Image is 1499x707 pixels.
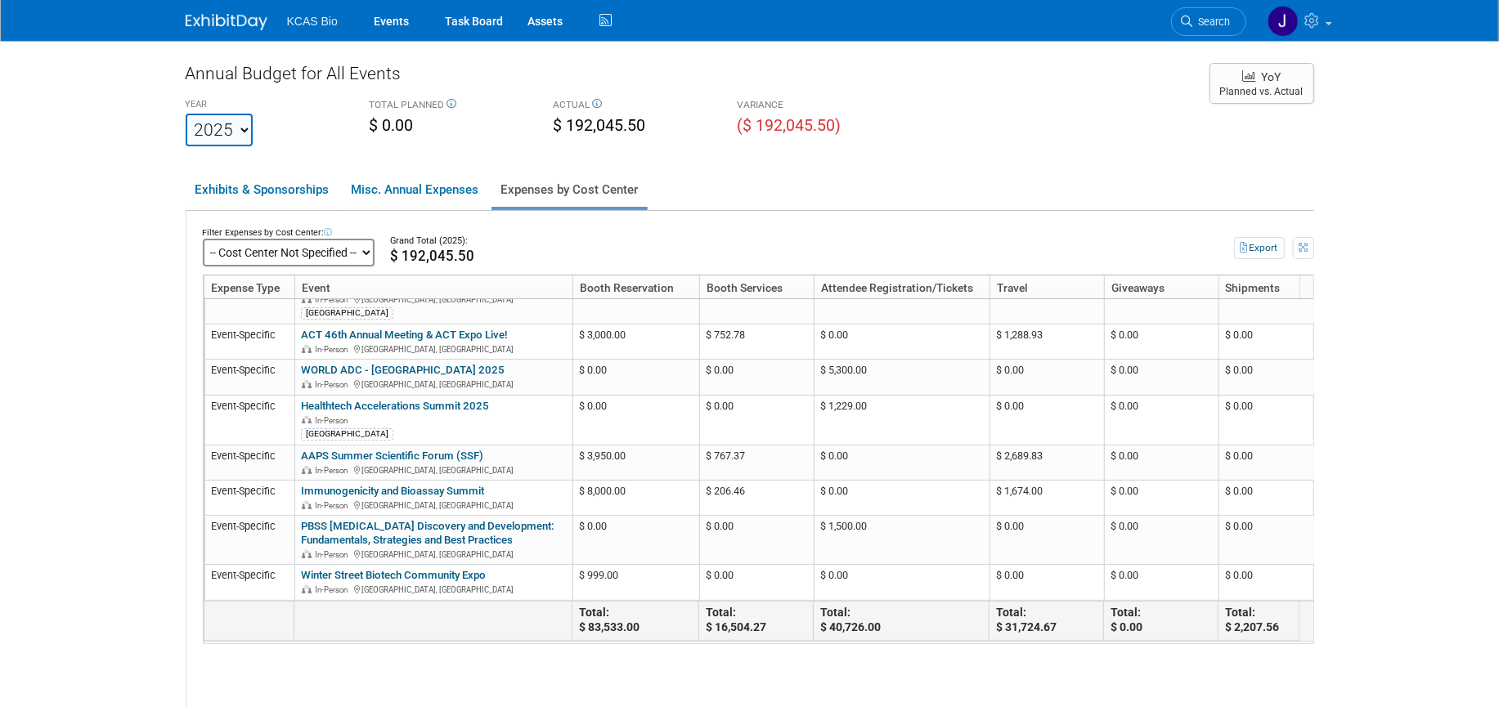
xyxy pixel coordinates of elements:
td: $ 0.00 [699,396,814,445]
td: $ 5,300.00 [814,360,990,395]
span: Search [1193,16,1231,28]
td: $ 0.00 [1104,445,1218,481]
td: $ 0.00 [1104,396,1218,445]
td: $ 0.00 [699,275,814,324]
div: [GEOGRAPHIC_DATA], [GEOGRAPHIC_DATA] [301,293,566,305]
td: Event-Specific [204,396,294,445]
img: In-Person Event [302,295,312,303]
td: $ 1,229.00 [814,396,990,445]
div: [GEOGRAPHIC_DATA], [GEOGRAPHIC_DATA] [301,583,566,595]
th: Event [294,275,572,299]
td: $ 0.00 [990,565,1104,600]
td: Event-Specific [204,324,294,360]
img: In-Person Event [302,585,312,593]
td: $ 0.00 [990,516,1104,565]
div: [GEOGRAPHIC_DATA] [301,428,393,441]
img: In-Person Event [302,416,312,424]
div: ACTUAL [554,98,713,114]
td: $ 0.00 [990,275,1104,324]
th: Travel [990,275,1104,299]
th: Attendee Registration/Tickets [814,275,990,299]
th: Expense Type [204,275,294,299]
td: $ 3,795.00 [814,275,990,324]
div: Grand Total (2025): [391,235,1163,248]
td: $ 0.00 [572,396,699,445]
td: $ 0.00 [572,360,699,395]
td: $ 0.00 [1218,324,1333,360]
img: Jocelyn King [1268,6,1299,37]
td: $ 0.00 [1104,275,1218,324]
div: [GEOGRAPHIC_DATA], [GEOGRAPHIC_DATA] [301,342,566,355]
td: $ 0.00 [699,516,814,565]
td: $ 1,500.00 [814,516,990,565]
span: $ 192,045.50 [554,116,646,135]
td: $ 3,950.00 [572,445,699,481]
img: In-Person Event [302,550,312,558]
td: $ 767.37 [699,445,814,481]
span: In-Person [315,466,352,475]
td: $ 0.00 [1104,324,1218,360]
div: [GEOGRAPHIC_DATA], [GEOGRAPHIC_DATA] [301,548,566,560]
td: $ 0.00 [1218,445,1333,481]
a: Winter Street Biotech Community Expo [301,569,486,581]
td: $ 0.00 [1104,360,1218,395]
td: $ 0.00 [1218,275,1333,324]
td: $ 0.00 [814,324,990,360]
span: YoY [1261,70,1281,83]
td: $ 0.00 [699,360,814,395]
div: $ 192,045.50 [391,248,1163,265]
span: ($ 192,045.50) [738,116,842,135]
td: Event-Specific [204,360,294,395]
th: Booth Reservation [572,275,699,299]
a: Healthtech Accelerations Summit 2025 [301,400,489,412]
img: In-Person Event [302,345,312,353]
td: $ 2,689.83 [990,445,1104,481]
div: TOTAL PLANNED [370,98,529,114]
div: Annual Budget for All Events [186,61,1193,94]
a: AAPS Summer Scientific Forum (SSF) [301,450,483,462]
a: Misc. Annual Expenses [342,172,488,207]
a: Expenses by Cost Center [491,172,648,207]
td: $ 8,000.00 [572,481,699,516]
td: $ 0.00 [1218,565,1333,600]
span: In-Person [315,585,352,594]
a: Exhibits & Sponsorships [186,172,339,207]
td: Total: $ 2,207.56 [1218,602,1332,641]
td: $ 0.00 [1218,360,1333,395]
span: KCAS Bio [287,15,338,28]
img: In-Person Event [302,501,312,509]
div: [GEOGRAPHIC_DATA], [GEOGRAPHIC_DATA] [301,463,566,476]
img: In-Person Event [302,466,312,474]
div: Filter Expenses by Cost Center: [203,226,375,239]
td: $ 0.00 [1104,516,1218,565]
td: Total: $ 40,726.00 [813,602,989,641]
td: $ 0.00 [1218,516,1333,565]
td: Total: $ 0.00 [1103,602,1218,641]
span: In-Person [315,501,352,510]
img: In-Person Event [302,380,312,388]
td: Total: $ 16,504.27 [698,602,813,641]
td: $ 1,674.00 [990,481,1104,516]
td: Event-Specific [204,565,294,600]
th: Shipments [1218,275,1333,299]
td: $ 0.00 [990,360,1104,395]
td: $ 0.00 [814,445,990,481]
img: ExhibitDay [186,14,267,30]
span: In-Person [315,345,352,354]
td: $ 0.00 [1104,481,1218,516]
td: $ 3,000.00 [572,324,699,360]
td: Total: $ 31,724.67 [989,602,1103,641]
a: Immunogenicity and Bioassay Summit [301,485,484,497]
a: PBSS [MEDICAL_DATA] Discovery and Development: Fundamentals, Strategies and Best Practices [301,520,554,546]
button: Export [1234,237,1285,259]
td: $ 0.00 [699,565,814,600]
td: $ 0.00 [1218,481,1333,516]
td: $ 206.46 [699,481,814,516]
td: $ 0.00 [572,275,699,324]
td: $ 0.00 [1104,565,1218,600]
td: $ 752.78 [699,324,814,360]
button: YoY Planned vs. Actual [1210,63,1314,104]
div: [GEOGRAPHIC_DATA] [301,307,393,320]
span: In-Person [315,416,352,425]
td: Event-Specific [204,445,294,481]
